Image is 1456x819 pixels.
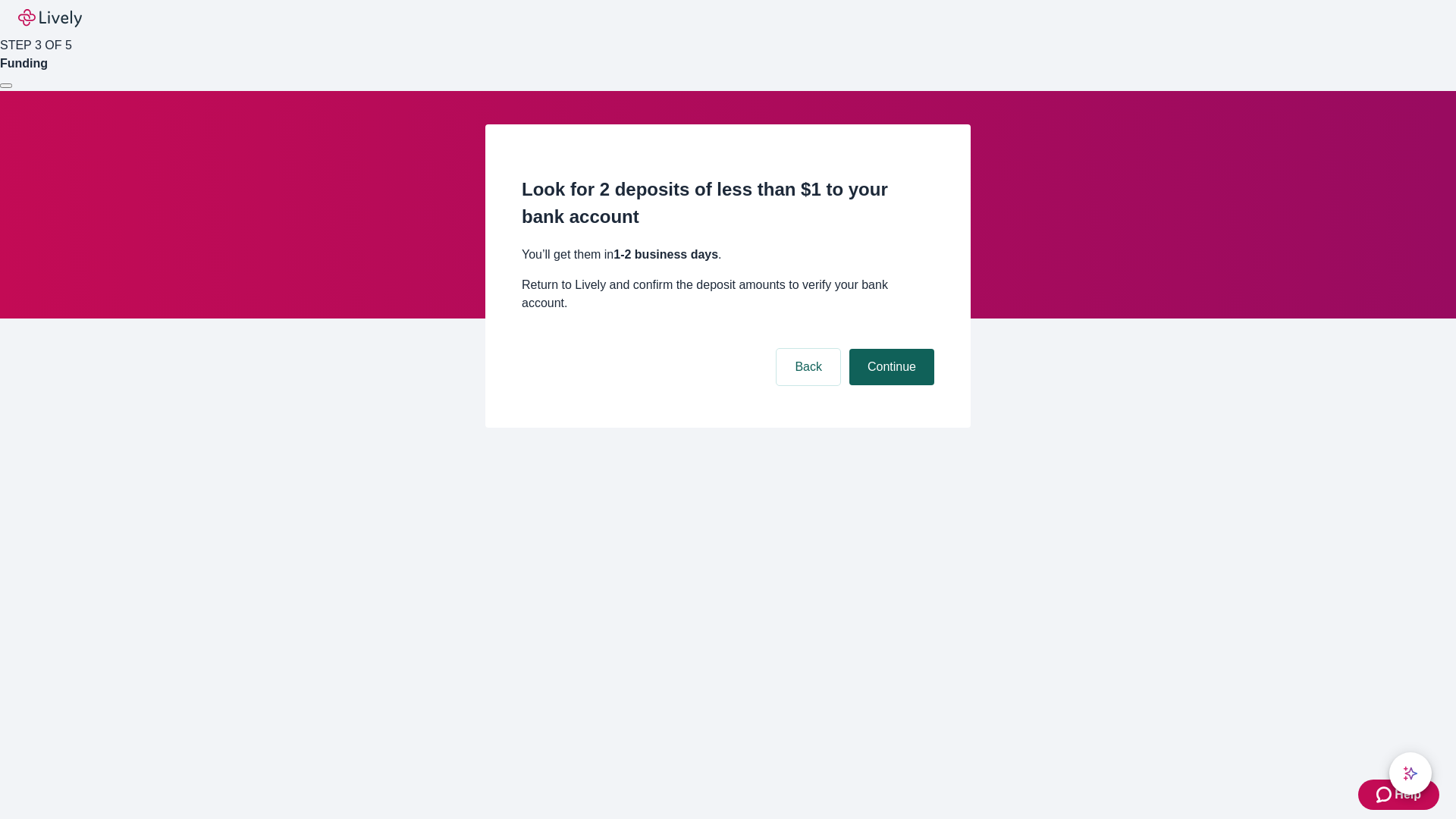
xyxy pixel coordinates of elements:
button: chat [1389,752,1432,795]
img: Lively [18,9,82,27]
h2: Look for 2 deposits of less than $1 to your bank account [522,176,934,231]
svg: Zendesk support icon [1376,786,1395,804]
button: Continue [849,349,934,385]
p: You’ll get them in . [522,246,934,264]
strong: 1-2 business days [613,248,718,261]
span: Help [1395,786,1421,804]
svg: Lively AI Assistant [1403,766,1418,781]
button: Back [777,349,840,385]
p: Return to Lively and confirm the deposit amounts to verify your bank account. [522,276,934,312]
button: Zendesk support iconHelp [1358,780,1439,810]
